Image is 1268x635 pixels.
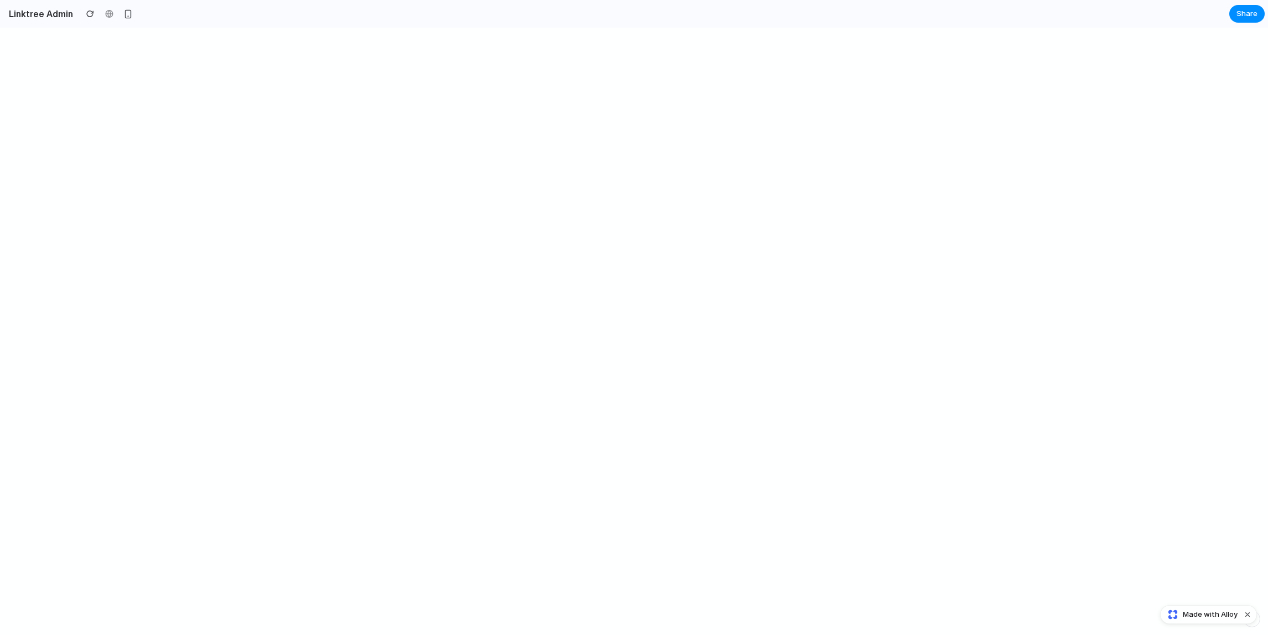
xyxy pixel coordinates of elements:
button: Dismiss watermark [1241,608,1254,621]
span: Share [1236,8,1257,19]
a: Made with Alloy [1161,609,1239,620]
span: Made with Alloy [1183,609,1238,620]
h2: Linktree Admin [4,7,73,20]
button: Share [1229,5,1265,23]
